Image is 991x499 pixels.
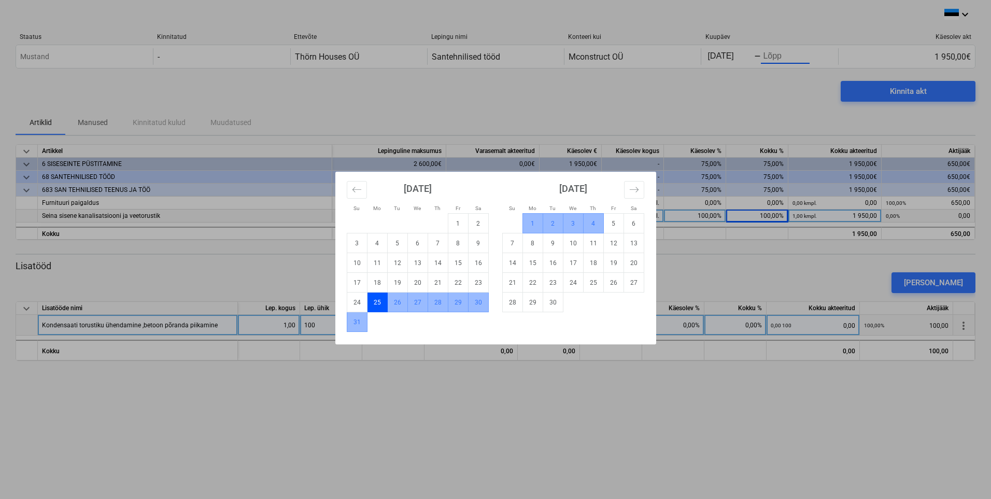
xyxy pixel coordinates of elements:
td: Choose Wednesday, August 13, 2025 as your check-out date. It's available. [407,253,428,273]
td: Choose Friday, September 19, 2025 as your check-out date. It's available. [603,253,624,273]
small: Mo [529,205,536,211]
td: Choose Monday, September 22, 2025 as your check-out date. It's available. [522,273,543,293]
td: Choose Sunday, September 28, 2025 as your check-out date. It's available. [502,293,522,312]
td: Choose Saturday, September 27, 2025 as your check-out date. It's available. [624,273,644,293]
small: Th [590,205,596,211]
small: Sa [631,205,636,211]
button: Move backward to switch to the previous month. [347,181,367,199]
small: Tu [394,205,400,211]
td: Choose Friday, September 12, 2025 as your check-out date. It's available. [603,233,624,253]
td: Choose Friday, August 1, 2025 as your check-out date. It's available. [448,214,468,233]
td: Choose Saturday, August 2, 2025 as your check-out date. It's available. [468,214,488,233]
td: Choose Monday, September 8, 2025 as your check-out date. It's available. [522,233,543,253]
td: Choose Tuesday, September 30, 2025 as your check-out date. It's available. [543,293,563,312]
td: Choose Saturday, August 9, 2025 as your check-out date. It's available. [468,233,488,253]
td: Choose Thursday, August 14, 2025 as your check-out date. It's available. [428,253,448,273]
td: Choose Monday, September 29, 2025 as your check-out date. It's available. [522,293,543,312]
small: Su [353,205,360,211]
td: Choose Friday, August 15, 2025 as your check-out date. It's available. [448,253,468,273]
td: Choose Wednesday, August 6, 2025 as your check-out date. It's available. [407,233,428,253]
small: We [569,205,576,211]
small: Sa [475,205,481,211]
td: Choose Friday, August 22, 2025 as your check-out date. It's available. [448,273,468,293]
td: Choose Wednesday, September 24, 2025 as your check-out date. It's available. [563,273,583,293]
td: Choose Sunday, August 10, 2025 as your check-out date. It's available. [347,253,367,273]
td: Choose Monday, August 18, 2025 as your check-out date. It's available. [367,273,387,293]
td: Selected. Monday, August 25, 2025 [367,293,387,312]
td: Choose Monday, August 11, 2025 as your check-out date. It's available. [367,253,387,273]
td: Choose Sunday, September 14, 2025 as your check-out date. It's available. [502,253,522,273]
td: Choose Tuesday, September 9, 2025 as your check-out date. It's available. [543,233,563,253]
small: We [414,205,421,211]
td: Choose Tuesday, September 16, 2025 as your check-out date. It's available. [543,253,563,273]
td: Choose Tuesday, September 2, 2025 as your check-out date. It's available. [543,214,563,233]
td: Choose Friday, September 26, 2025 as your check-out date. It's available. [603,273,624,293]
small: Mo [373,205,381,211]
td: Choose Monday, September 1, 2025 as your check-out date. It's available. [522,214,543,233]
td: Choose Tuesday, September 23, 2025 as your check-out date. It's available. [543,273,563,293]
td: Choose Friday, August 8, 2025 as your check-out date. It's available. [448,233,468,253]
td: Choose Sunday, September 7, 2025 as your check-out date. It's available. [502,233,522,253]
td: Choose Thursday, September 11, 2025 as your check-out date. It's available. [583,233,603,253]
td: Choose Thursday, August 7, 2025 as your check-out date. It's available. [428,233,448,253]
td: Choose Wednesday, August 27, 2025 as your check-out date. It's available. [407,293,428,312]
div: Calendar [335,172,656,344]
td: Choose Wednesday, September 3, 2025 as your check-out date. It's available. [563,214,583,233]
strong: [DATE] [559,183,587,194]
td: Choose Sunday, September 21, 2025 as your check-out date. It's available. [502,273,522,293]
td: Choose Wednesday, August 20, 2025 as your check-out date. It's available. [407,273,428,293]
td: Choose Saturday, August 16, 2025 as your check-out date. It's available. [468,253,488,273]
small: Fr [456,205,460,211]
small: Tu [549,205,556,211]
td: Choose Saturday, August 23, 2025 as your check-out date. It's available. [468,273,488,293]
button: Move forward to switch to the next month. [624,181,644,199]
td: Choose Tuesday, August 12, 2025 as your check-out date. It's available. [387,253,407,273]
td: Choose Saturday, August 30, 2025 as your check-out date. It's available. [468,293,488,312]
td: Choose Tuesday, August 19, 2025 as your check-out date. It's available. [387,273,407,293]
small: Th [434,205,441,211]
td: Choose Wednesday, September 17, 2025 as your check-out date. It's available. [563,253,583,273]
td: Choose Thursday, September 4, 2025 as your check-out date. It's available. [583,214,603,233]
td: Choose Thursday, September 25, 2025 as your check-out date. It's available. [583,273,603,293]
td: Choose Thursday, August 21, 2025 as your check-out date. It's available. [428,273,448,293]
td: Choose Wednesday, September 10, 2025 as your check-out date. It's available. [563,233,583,253]
td: Choose Monday, August 4, 2025 as your check-out date. It's available. [367,233,387,253]
td: Choose Tuesday, August 26, 2025 as your check-out date. It's available. [387,293,407,312]
td: Choose Tuesday, August 5, 2025 as your check-out date. It's available. [387,233,407,253]
td: Choose Sunday, August 17, 2025 as your check-out date. It's available. [347,273,367,293]
td: Choose Sunday, August 31, 2025 as your check-out date. It's available. [347,312,367,332]
td: Choose Thursday, August 28, 2025 as your check-out date. It's available. [428,293,448,312]
td: Choose Saturday, September 13, 2025 as your check-out date. It's available. [624,233,644,253]
small: Su [509,205,515,211]
td: Choose Sunday, August 3, 2025 as your check-out date. It's available. [347,233,367,253]
td: Choose Friday, September 5, 2025 as your check-out date. It's available. [603,214,624,233]
td: Choose Saturday, September 6, 2025 as your check-out date. It's available. [624,214,644,233]
td: Choose Thursday, September 18, 2025 as your check-out date. It's available. [583,253,603,273]
td: Choose Monday, September 15, 2025 as your check-out date. It's available. [522,253,543,273]
td: Choose Sunday, August 24, 2025 as your check-out date. It's available. [347,293,367,312]
small: Fr [611,205,616,211]
td: Choose Friday, August 29, 2025 as your check-out date. It's available. [448,293,468,312]
strong: [DATE] [404,183,432,194]
td: Choose Saturday, September 20, 2025 as your check-out date. It's available. [624,253,644,273]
